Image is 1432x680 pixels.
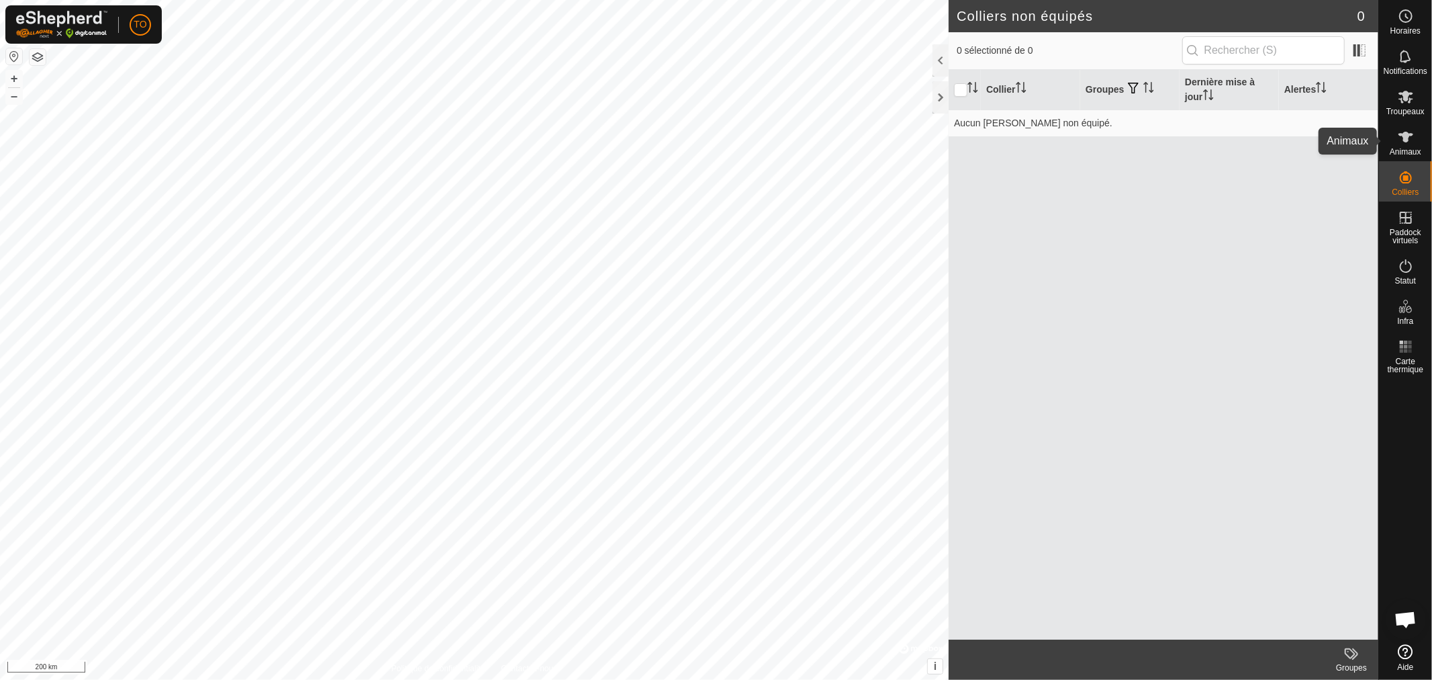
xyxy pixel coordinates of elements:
[501,663,557,675] a: Contactez-nous
[6,48,22,65] button: Réinitialiser la carte
[1390,27,1421,35] span: Horaires
[1279,70,1378,110] th: Alertes
[1390,148,1421,156] span: Animaux
[134,17,146,32] span: TO
[934,661,937,672] span: i
[1382,228,1429,245] span: Paddock virtuels
[1316,84,1327,95] p-sorticon: Activer pour trier
[981,70,1080,110] th: Collier
[1182,36,1345,65] input: Rechercher (S)
[6,71,22,87] button: +
[1386,599,1426,640] div: Open chat
[1397,317,1413,325] span: Infra
[1379,639,1432,677] a: Aide
[1016,84,1027,95] p-sorticon: Activer pour trier
[1395,277,1416,285] span: Statut
[30,49,46,65] button: Couches de carte
[928,659,943,674] button: i
[1143,84,1154,95] p-sorticon: Activer pour trier
[957,8,1357,24] h2: Colliers non équipés
[1392,188,1419,196] span: Colliers
[1325,662,1378,674] div: Groupes
[1384,67,1427,75] span: Notifications
[16,11,107,38] img: Logo Gallagher
[1357,6,1365,26] span: 0
[967,84,978,95] p-sorticon: Activer pour trier
[1386,108,1425,116] span: Troupeaux
[1382,357,1429,374] span: Carte thermique
[1180,70,1279,110] th: Dernière mise à jour
[957,44,1182,58] span: 0 sélectionné de 0
[6,88,22,104] button: –
[391,663,485,675] a: Politique de confidentialité
[1080,70,1180,110] th: Groupes
[1397,663,1413,671] span: Aide
[1203,91,1214,102] p-sorticon: Activer pour trier
[949,110,1378,136] td: Aucun [PERSON_NAME] non équipé.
